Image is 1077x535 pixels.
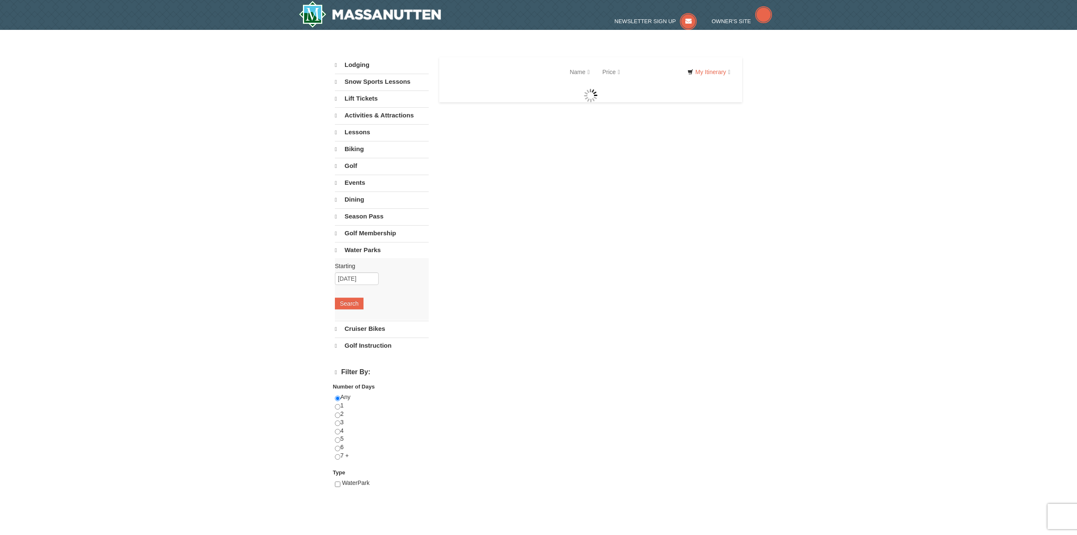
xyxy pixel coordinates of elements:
a: Price [596,64,626,80]
img: Massanutten Resort Logo [299,1,441,28]
a: Activities & Attractions [335,107,429,123]
a: Massanutten Resort [299,1,441,28]
span: Owner's Site [712,18,751,24]
strong: Number of Days [333,383,375,390]
strong: Type [333,469,345,476]
a: Events [335,175,429,191]
a: Lift Tickets [335,90,429,106]
a: Water Parks [335,242,429,258]
a: My Itinerary [682,66,736,78]
a: Lodging [335,57,429,73]
a: Season Pass [335,208,429,224]
img: wait gif [584,89,597,102]
h4: Filter By: [335,368,429,376]
a: Golf Membership [335,225,429,241]
a: Owner's Site [712,18,772,24]
span: Newsletter Sign Up [615,18,676,24]
a: Newsletter Sign Up [615,18,697,24]
span: WaterPark [342,479,370,486]
a: Name [563,64,596,80]
a: Lessons [335,124,429,140]
a: Cruiser Bikes [335,321,429,337]
a: Dining [335,192,429,208]
a: Golf [335,158,429,174]
button: Search [335,298,363,309]
a: Snow Sports Lessons [335,74,429,90]
div: Any 1 2 3 4 5 6 7 + [335,393,429,468]
label: Starting [335,262,422,270]
a: Biking [335,141,429,157]
a: Golf Instruction [335,338,429,354]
